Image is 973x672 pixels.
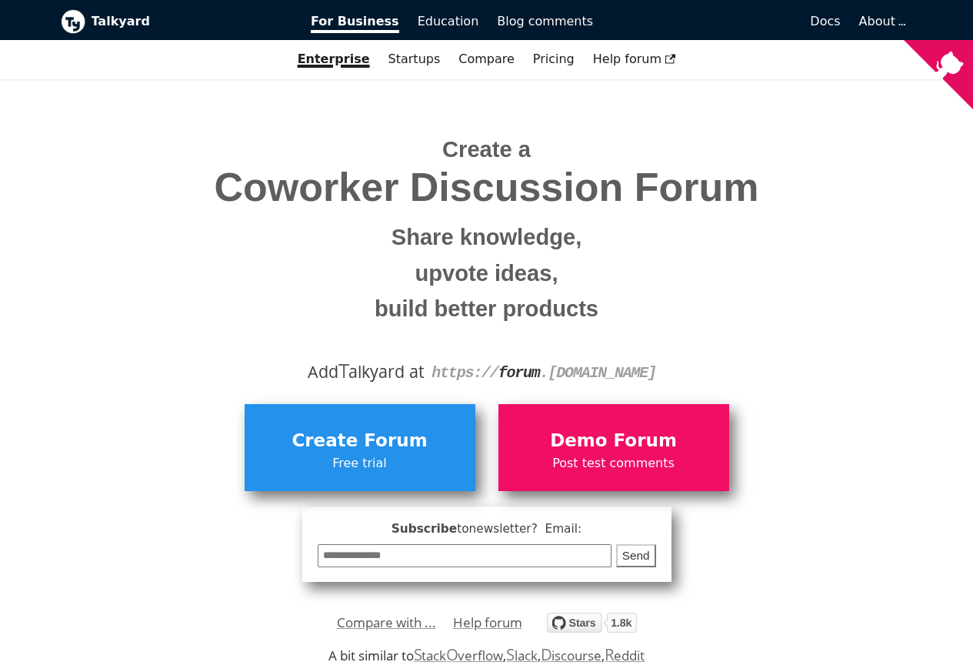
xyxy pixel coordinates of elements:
button: Send [616,544,656,568]
span: Free trial [252,453,468,473]
span: Subscribe [318,520,656,539]
span: T [338,356,349,384]
code: https:// . [DOMAIN_NAME] [432,364,656,382]
small: Share knowledge, [72,219,901,256]
a: Education [408,8,488,35]
small: upvote ideas, [72,256,901,292]
a: Startups [379,46,450,72]
div: Add alkyard at [72,359,901,385]
span: R [605,644,615,665]
a: Blog comments [488,8,602,35]
a: Slack [506,647,537,664]
a: Star debiki/talkyard on GitHub [547,615,637,637]
small: build better products [72,291,901,327]
span: Help forum [593,52,676,66]
a: About [859,14,904,28]
a: Talkyard logoTalkyard [61,9,290,34]
span: S [414,644,422,665]
a: Reddit [605,647,645,664]
span: to newsletter ? Email: [457,522,581,536]
span: O [446,644,458,665]
a: Compare with ... [337,611,436,634]
a: Help forum [453,611,522,634]
span: S [506,644,515,665]
strong: forum [498,364,540,382]
img: talkyard.svg [547,613,637,633]
span: Education [418,14,479,28]
span: Demo Forum [506,426,721,456]
span: Create a [442,137,531,162]
img: Talkyard logo [61,9,85,34]
b: Talkyard [92,12,290,32]
a: Enterprise [288,46,379,72]
span: Blog comments [497,14,593,28]
span: Docs [810,14,840,28]
a: Pricing [524,46,584,72]
span: Coworker Discussion Forum [72,165,901,209]
a: For Business [302,8,408,35]
span: Create Forum [252,426,468,456]
a: Discourse [541,647,601,664]
a: Help forum [584,46,685,72]
a: Docs [602,8,850,35]
span: For Business [311,14,399,33]
a: Demo ForumPost test comments [498,404,729,490]
a: Create ForumFree trial [245,404,475,490]
span: D [541,644,552,665]
span: Post test comments [506,453,721,473]
a: Compare [458,52,515,66]
a: StackOverflow [414,647,504,664]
